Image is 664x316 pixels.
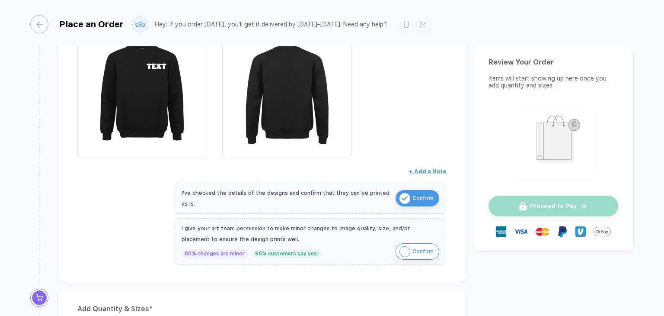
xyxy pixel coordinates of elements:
div: Review Your Order [488,58,618,66]
img: express [496,226,506,237]
img: shopping_bag.png [518,110,589,173]
img: Venmo [575,226,586,237]
img: visa [514,225,528,239]
img: Paypal [557,226,568,237]
div: Hey! If you order [DATE], you'll get it delivered by [DATE]–[DATE]. Need any help? [155,21,387,28]
div: Add Quantity & Sizes [77,302,446,316]
div: I give your art team permission to make minor changes to image quality, size, and/or placement to... [182,223,439,245]
img: icon [399,193,410,204]
div: Place an Order [59,19,124,29]
div: I've checked the details of the designs and confirm that they can be printed as is. [182,187,391,209]
div: Items will start showing up here once you add quantity and sizes. [488,75,618,89]
div: 80% changes are minor [182,249,248,258]
span: Confirm [412,191,434,205]
button: + Add a Note [409,164,446,178]
button: iconConfirm [396,190,439,206]
div: 95% customers say yes! [252,249,322,258]
span: Confirm [412,245,434,258]
img: 6480375e-9924-4565-97d1-951400a94c1b_nt_front_1754576937939.jpg [82,28,203,149]
span: + Add a Note [409,168,446,174]
img: master-card [536,225,549,239]
img: 6480375e-9924-4565-97d1-951400a94c1b_nt_back_1754576937941.jpg [227,28,348,149]
img: Google Pay [594,223,611,240]
img: user profile [133,17,148,32]
img: icon [399,246,410,257]
button: iconConfirm [396,243,439,260]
